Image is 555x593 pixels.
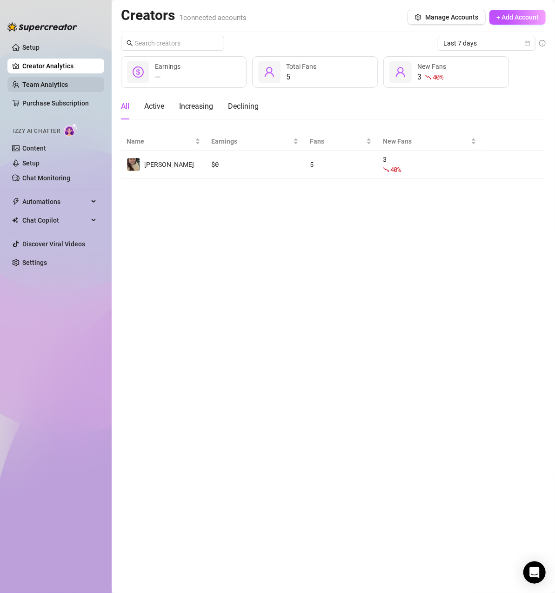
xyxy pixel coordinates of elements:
span: New Fans [383,136,469,146]
span: user [264,66,275,78]
div: Increasing [179,101,213,112]
input: Search creators [135,38,211,48]
span: info-circle [539,40,546,46]
span: Fans [310,136,364,146]
span: Automations [22,194,88,209]
span: Chat Copilot [22,213,88,228]
a: Content [22,145,46,152]
div: — [155,72,181,83]
a: Team Analytics [22,81,68,88]
span: Earnings [155,63,181,70]
a: Setup [22,44,40,51]
div: 5 [310,159,372,170]
span: dollar-circle [133,66,144,78]
a: Setup [22,159,40,167]
span: Name [127,136,193,146]
span: fall [383,166,389,173]
a: Chat Monitoring [22,174,70,182]
span: Last 7 days [443,36,530,50]
div: All [121,101,129,112]
span: 40 % [433,72,443,81]
span: New Fans [417,63,446,70]
img: AI Chatter [64,123,78,137]
th: New Fans [377,132,482,151]
span: + Add Account [496,13,539,21]
img: Luz [127,158,140,171]
div: 3 [417,72,446,83]
th: Earnings [206,132,305,151]
div: Open Intercom Messenger [523,561,546,584]
div: $ 0 [212,159,299,170]
a: Creator Analytics [22,59,97,73]
span: search [127,40,133,46]
img: logo-BBDzfeDw.svg [7,22,77,32]
div: 5 [286,72,316,83]
span: setting [415,14,421,20]
img: Chat Copilot [12,217,18,224]
div: 3 [383,154,476,175]
button: Manage Accounts [408,10,486,25]
h2: Creators [121,7,247,24]
div: Declining [228,101,259,112]
span: 1 connected accounts [180,13,247,22]
span: [PERSON_NAME] [144,161,194,168]
span: Manage Accounts [425,13,478,21]
span: 40 % [390,165,401,174]
th: Fans [304,132,377,151]
th: Name [121,132,206,151]
a: Purchase Subscription [22,96,97,111]
span: Total Fans [286,63,316,70]
button: + Add Account [489,10,546,25]
a: Settings [22,259,47,266]
span: thunderbolt [12,198,20,205]
span: calendar [525,40,530,46]
a: Discover Viral Videos [22,240,85,248]
span: fall [425,74,432,80]
span: Izzy AI Chatter [13,127,60,136]
span: Earnings [212,136,292,146]
div: Active [144,101,164,112]
span: user [395,66,406,78]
